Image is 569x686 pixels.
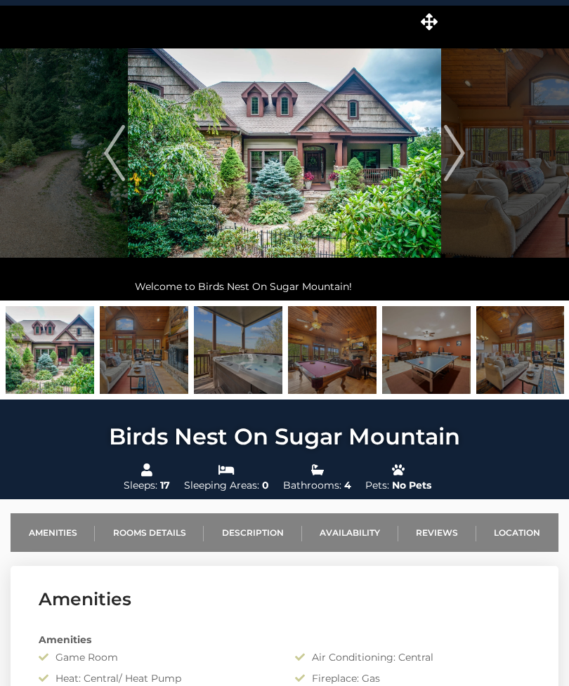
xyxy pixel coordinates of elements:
a: Availability [302,514,398,553]
img: 168440338 [6,307,94,395]
div: Amenities [28,633,541,647]
div: Welcome to Birds Nest On Sugar Mountain! [128,273,441,301]
img: 168603393 [194,307,282,395]
div: Heat: Central/ Heat Pump [28,672,284,686]
div: Game Room [28,651,284,665]
div: Fireplace: Gas [284,672,541,686]
a: Reviews [398,514,476,553]
img: 168603377 [382,307,471,395]
a: Rooms Details [95,514,204,553]
img: arrow [104,126,125,182]
button: Previous [101,6,128,301]
a: Description [204,514,301,553]
img: 168603370 [288,307,377,395]
img: 168603400 [476,307,565,395]
img: arrow [444,126,465,182]
button: Next [441,6,468,301]
h3: Amenities [39,588,530,612]
a: Amenities [11,514,95,553]
img: 168603401 [100,307,188,395]
div: Air Conditioning: Central [284,651,541,665]
a: Location [476,514,558,553]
